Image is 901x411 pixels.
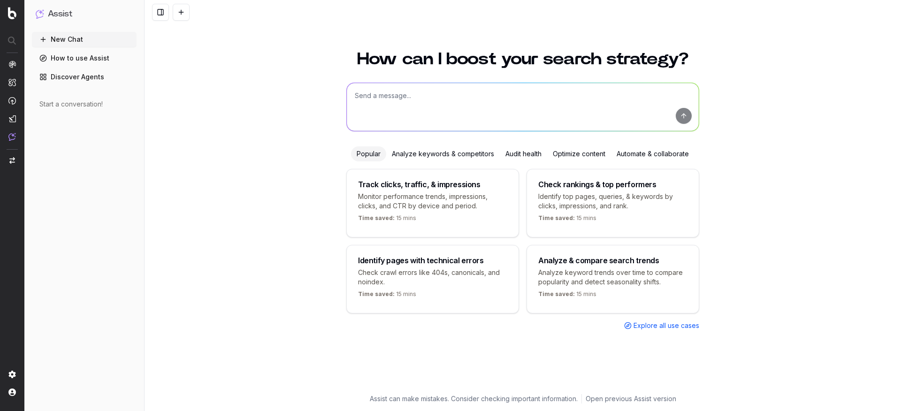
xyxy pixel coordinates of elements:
span: Time saved: [358,290,395,297]
div: Identify pages with technical errors [358,257,484,264]
p: Check crawl errors like 404s, canonicals, and noindex. [358,268,507,287]
h1: Assist [48,8,72,21]
img: Assist [8,133,16,141]
div: Audit health [500,146,547,161]
div: Analyze & compare search trends [538,257,659,264]
div: Optimize content [547,146,611,161]
button: Assist [36,8,133,21]
div: Track clicks, traffic, & impressions [358,181,481,188]
img: Switch project [9,157,15,164]
p: Monitor performance trends, impressions, clicks, and CTR by device and period. [358,192,507,211]
p: Analyze keyword trends over time to compare popularity and detect seasonality shifts. [538,268,687,287]
p: Identify top pages, queries, & keywords by clicks, impressions, and rank. [538,192,687,211]
p: 15 mins [358,290,416,302]
div: Popular [351,146,386,161]
img: My account [8,388,16,396]
span: Time saved: [538,290,575,297]
div: Check rankings & top performers [538,181,657,188]
p: 15 mins [538,290,596,302]
img: Intelligence [8,78,16,86]
span: Time saved: [538,214,575,221]
img: Setting [8,371,16,378]
img: Botify logo [8,7,16,19]
a: How to use Assist [32,51,137,66]
button: New Chat [32,32,137,47]
p: 15 mins [538,214,596,226]
div: Automate & collaborate [611,146,695,161]
a: Explore all use cases [624,321,699,330]
div: Analyze keywords & competitors [386,146,500,161]
img: Studio [8,115,16,122]
p: 15 mins [358,214,416,226]
img: Assist [36,9,44,18]
h1: How can I boost your search strategy? [346,51,699,68]
img: Activation [8,97,16,105]
div: Start a conversation! [39,99,129,109]
span: Time saved: [358,214,395,221]
p: Assist can make mistakes. Consider checking important information. [370,394,578,403]
a: Discover Agents [32,69,137,84]
img: Analytics [8,61,16,68]
span: Explore all use cases [634,321,699,330]
a: Open previous Assist version [586,394,676,403]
